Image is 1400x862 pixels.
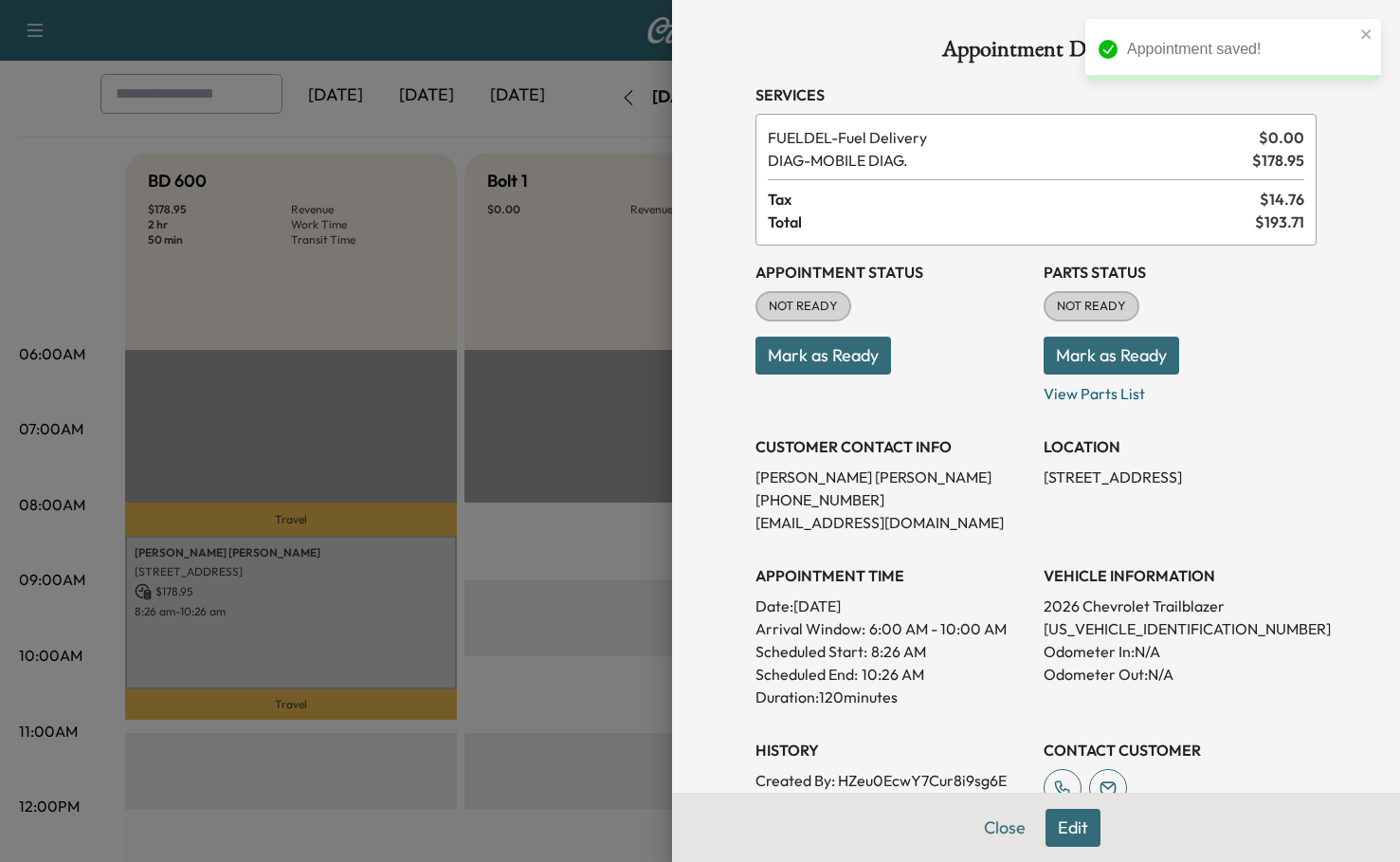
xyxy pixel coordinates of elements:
h3: VEHICLE INFORMATION [1044,564,1317,587]
p: [US_VEHICLE_IDENTIFICATION_NUMBER] [1044,617,1317,640]
span: 6:00 AM - 10:00 AM [869,617,1007,640]
p: Created At : [DATE] 2:50:19 PM [755,792,1028,815]
p: View Parts List [1044,375,1317,405]
button: close [1360,27,1373,42]
button: Close [972,809,1038,847]
button: Mark as Ready [755,337,891,375]
span: Tax [768,188,1260,211]
p: 8:26 AM [871,640,926,663]
h3: Services [755,83,1317,106]
span: $ 0.00 [1259,126,1304,149]
h3: History [755,739,1028,761]
p: Scheduled Start: [755,640,867,663]
p: Date: [DATE] [755,595,1028,617]
p: 2026 Chevrolet Trailblazer [1044,595,1317,617]
p: 10:26 AM [862,663,924,686]
p: Odometer Out: N/A [1044,663,1317,686]
p: Arrival Window: [755,617,1028,640]
div: Appointment saved! [1127,38,1355,61]
h3: LOCATION [1044,435,1317,458]
h3: CUSTOMER CONTACT INFO [755,435,1028,458]
p: Scheduled End: [755,663,858,686]
span: NOT READY [1045,297,1137,316]
span: $ 14.76 [1260,188,1304,211]
p: Odometer In: N/A [1044,640,1317,663]
p: [EMAIL_ADDRESS][DOMAIN_NAME] [755,511,1028,534]
span: MOBILE DIAG. [768,149,1245,172]
p: [STREET_ADDRESS] [1044,466,1317,488]
span: Total [768,211,1255,233]
p: Duration: 120 minutes [755,686,1028,708]
h3: CONTACT CUSTOMER [1044,739,1317,761]
span: Fuel Delivery [768,126,1251,149]
button: Edit [1045,809,1100,847]
span: NOT READY [757,297,849,316]
p: Created By : HZeu0EcwY7Cur8i9sg6E [755,769,1028,792]
h3: Appointment Status [755,261,1028,284]
h3: APPOINTMENT TIME [755,564,1028,587]
button: Mark as Ready [1044,337,1179,375]
p: [PERSON_NAME] [PERSON_NAME] [755,466,1028,488]
p: [PHONE_NUMBER] [755,488,1028,511]
span: $ 193.71 [1255,211,1304,233]
h3: Parts Status [1044,261,1317,284]
span: $ 178.95 [1252,149,1304,172]
h1: Appointment Details [755,38,1317,68]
